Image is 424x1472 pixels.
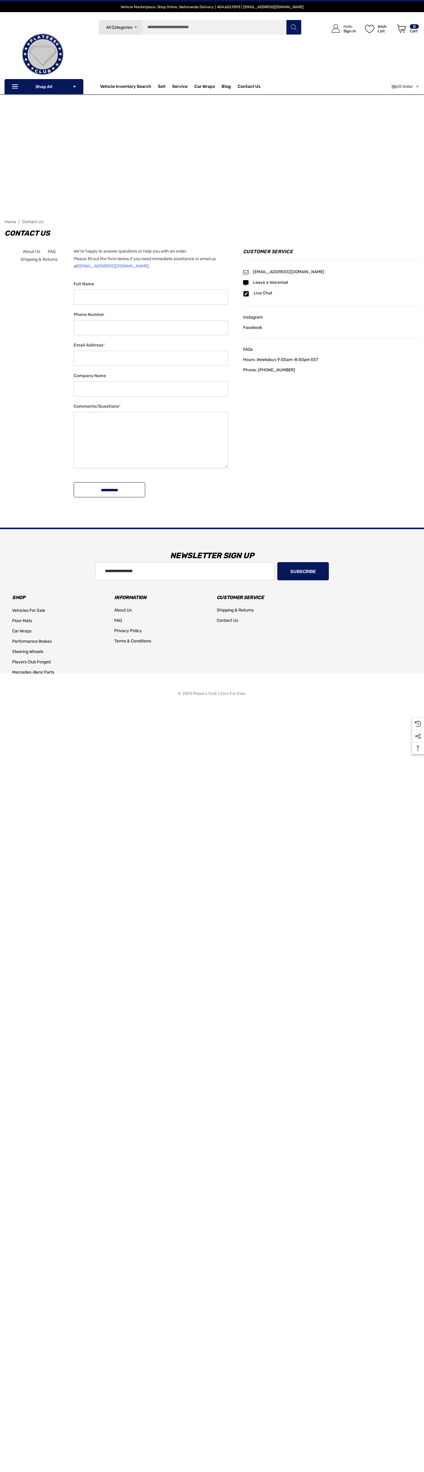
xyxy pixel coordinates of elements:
[243,291,249,297] svg: Icon Email
[243,357,319,362] span: Hours: Weekdays 9:00am-8:00pm EST
[397,25,406,33] svg: Review Your Cart
[72,85,77,89] svg: Icon Arrow Down
[243,346,420,353] a: FAQs
[133,25,138,30] svg: Icon Arrow Down
[5,219,16,224] a: Home
[12,647,43,657] a: Steering Wheels
[114,628,142,633] span: Privacy Policy
[5,217,420,227] nav: Breadcrumb
[121,5,304,9] span: Vehicle Marketplace. Shop Online. Nationwide Delivery. | 404.602.9593 | [EMAIL_ADDRESS][DOMAIN_NAME]
[412,745,424,751] svg: Top
[74,248,228,270] p: We're happy to answer questions or help you with an order. Please fill out the form below if you ...
[100,84,151,91] a: Vehicle Inventory Search
[74,280,228,288] label: Full Name
[114,626,142,636] a: Privacy Policy
[217,593,310,602] h3: Customer Service
[365,25,374,33] svg: Wish List
[12,659,51,665] span: Players Club Forged
[12,639,52,644] span: Performance Brakes
[114,638,151,644] span: Terms & Conditions
[158,84,165,91] span: Sell
[21,257,58,262] span: Shipping & Returns
[8,547,416,565] h3: Newsletter Sign Up
[12,649,43,654] span: Steering Wheels
[243,313,420,321] a: Instagram
[243,315,263,320] span: Instagram
[243,356,420,364] a: Hours: Weekdays 9:00am-8:00pm EST
[332,24,340,33] svg: Icon User Account
[243,347,253,352] span: FAQs
[286,20,301,35] button: Search
[12,616,32,626] a: Floor Mats
[48,249,55,254] span: FAQ
[254,291,272,296] a: Live Chat
[22,219,44,224] a: Contact Us
[343,29,356,33] p: Sign In
[106,25,132,30] span: All Categories
[12,657,51,667] a: Players Club Forged
[12,670,54,675] span: Mercedes-Benz Parts
[12,24,73,85] img: Players Club | Cars For Sale
[23,249,40,254] span: About Us
[378,24,394,33] p: Wish List
[243,366,420,374] a: Phone: [PHONE_NUMBER]
[23,248,40,256] a: About Us
[114,618,122,623] span: FAQ
[277,562,329,580] button: Subscribe
[194,84,215,91] span: Car Wraps
[217,618,238,623] span: Contact Us
[362,18,394,39] a: Wish List Wish List
[243,367,295,373] span: Phone: [PHONE_NUMBER]
[243,280,249,286] svg: Icon Email
[158,81,172,93] a: Sell
[410,24,419,29] p: 0
[74,311,228,318] label: Phone Number
[343,24,356,29] p: Hello
[12,593,105,602] h3: Shop
[5,79,83,94] p: Shop All
[5,227,420,239] h1: Contact Us
[217,615,238,626] a: Contact Us
[238,84,260,91] a: Contact Us
[325,18,359,39] a: Sign in
[217,608,254,613] span: Shipping & Returns
[243,325,262,330] span: Facebook
[217,605,254,615] a: Shipping & Returns
[178,690,246,698] p: © 2025 Players Club | Cars For Sale.
[74,403,228,410] label: Comments/Questions
[415,733,421,739] svg: Social Media
[114,615,122,626] a: FAQ
[253,270,324,274] a: [EMAIL_ADDRESS][DOMAIN_NAME]
[253,269,324,274] span: [EMAIL_ADDRESS][DOMAIN_NAME]
[410,29,419,33] p: Cart
[12,628,32,634] span: Car Wraps
[98,20,142,35] a: All Categories Icon Arrow Down Icon Arrow Up
[253,280,288,285] a: Leave a Voicemail
[222,84,231,91] a: Blog
[243,324,420,332] a: Facebook
[12,636,52,647] a: Performance Brakes
[21,256,58,264] a: Shipping & Returns
[114,636,151,646] a: Terms & Conditions
[243,248,420,260] h4: Customer Service
[243,270,249,275] svg: Icon Email
[12,608,45,613] span: Vehicles For Sale
[12,605,45,616] a: Vehicles For Sale
[172,84,188,91] a: Service
[194,81,222,93] a: Car Wraps
[48,248,55,256] a: FAQ
[392,81,419,93] a: USD
[11,83,20,90] svg: Icon Line
[114,605,132,615] a: About Us
[12,667,54,678] a: Mercedes-Benz Parts
[78,264,149,269] a: [EMAIL_ADDRESS][DOMAIN_NAME]
[74,372,228,380] label: Company Name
